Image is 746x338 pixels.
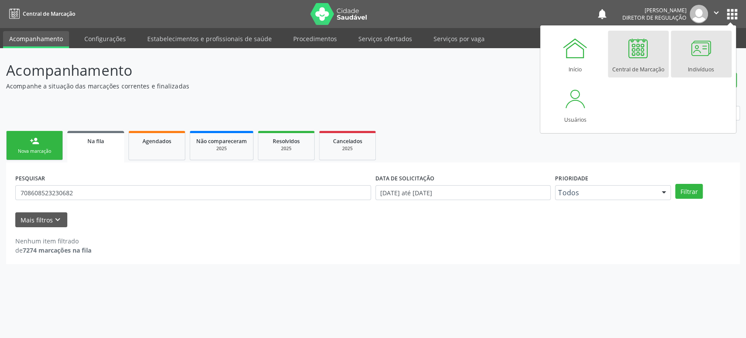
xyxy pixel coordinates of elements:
[558,188,652,197] span: Todos
[671,31,732,77] a: Indivíduos
[725,7,740,22] button: apps
[287,31,343,46] a: Procedimentos
[622,7,687,14] div: [PERSON_NAME]
[375,185,551,200] input: Selecione um intervalo
[15,246,91,255] div: de
[13,148,56,155] div: Nova marcação
[3,31,69,48] a: Acompanhamento
[23,10,75,18] span: Central de Marcação
[15,212,67,228] button: Mais filtroskeyboard_arrow_down
[545,31,606,77] a: Início
[6,81,520,91] p: Acompanhe a situação das marcações correntes e finalizadas
[15,172,45,185] label: PESQUISAR
[142,137,171,145] span: Agendados
[196,137,247,145] span: Não compareceram
[23,246,91,254] strong: 7274 marcações na fila
[708,5,725,23] button: 
[690,5,708,23] img: img
[6,60,520,81] p: Acompanhamento
[141,31,278,46] a: Estabelecimentos e profissionais de saúde
[15,236,91,246] div: Nenhum item filtrado
[15,185,371,200] input: Nome, CNS
[78,31,132,46] a: Configurações
[545,81,606,128] a: Usuários
[555,172,588,185] label: Prioridade
[427,31,491,46] a: Serviços por vaga
[6,7,75,21] a: Central de Marcação
[264,145,308,152] div: 2025
[375,172,434,185] label: DATA DE SOLICITAÇÃO
[87,137,104,145] span: Na fila
[196,145,247,152] div: 2025
[596,8,608,20] button: notifications
[352,31,418,46] a: Serviços ofertados
[622,14,687,21] span: Diretor de regulação
[711,8,721,18] i: 
[53,215,62,225] i: keyboard_arrow_down
[273,137,300,145] span: Resolvidos
[675,184,703,199] button: Filtrar
[608,31,669,77] a: Central de Marcação
[333,137,362,145] span: Cancelados
[30,136,39,146] div: person_add
[326,145,369,152] div: 2025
